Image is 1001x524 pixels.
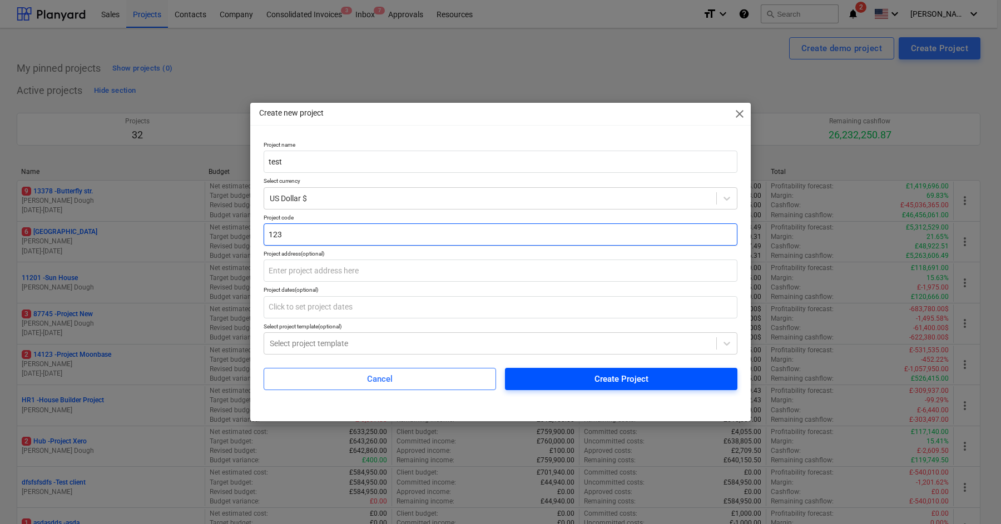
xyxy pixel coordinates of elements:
p: Create new project [259,107,324,119]
button: Cancel [264,368,496,390]
div: Project dates (optional) [264,286,737,293]
p: Project name [264,141,737,151]
div: Project address (optional) [264,250,737,257]
button: Create Project [505,368,737,390]
iframe: Chat Widget [945,471,1001,524]
input: Enter project address here [264,259,737,282]
input: Click to set project dates [264,296,737,318]
div: Select project template (optional) [264,323,737,330]
div: Create Project [594,372,648,386]
input: Enter project name here [264,151,737,173]
div: Cancel [367,372,393,386]
p: Select currency [264,177,737,187]
input: Enter project unique code [264,223,737,246]
span: close [733,107,746,121]
p: Project code [264,214,737,223]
